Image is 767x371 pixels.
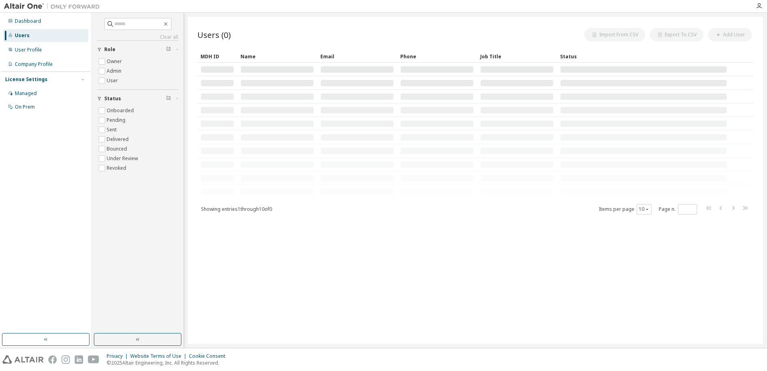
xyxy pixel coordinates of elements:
div: Email [320,50,394,63]
a: Clear all [97,34,178,40]
button: 10 [639,206,650,212]
div: Users [15,32,30,39]
div: On Prem [15,104,35,110]
span: Role [104,46,115,53]
div: Managed [15,90,37,97]
button: Add User [708,28,752,42]
p: © 2025 Altair Engineering, Inc. All Rights Reserved. [107,359,230,366]
span: Clear filter [166,46,171,53]
label: Admin [107,66,123,76]
label: Onboarded [107,106,135,115]
label: Under Review [107,154,139,163]
span: Items per page [599,204,652,214]
div: Name [240,50,314,63]
div: Status [560,50,727,63]
button: Export To CSV [650,28,703,42]
div: Job Title [480,50,554,63]
div: Company Profile [15,61,53,67]
div: Website Terms of Use [130,353,189,359]
span: Page n. [659,204,697,214]
div: Privacy [107,353,130,359]
span: Status [104,95,121,102]
div: MDH ID [201,50,234,63]
div: User Profile [15,47,42,53]
img: linkedin.svg [75,355,83,364]
button: Role [97,41,178,58]
img: facebook.svg [48,355,57,364]
span: Showing entries 1 through 10 of 0 [201,206,272,212]
button: Import From CSV [584,28,645,42]
div: License Settings [5,76,48,83]
label: Bounced [107,144,129,154]
img: instagram.svg [62,355,70,364]
label: Delivered [107,135,130,144]
button: Status [97,90,178,107]
img: youtube.svg [88,355,99,364]
div: Dashboard [15,18,41,24]
div: Phone [400,50,474,63]
span: Users (0) [197,29,231,40]
span: Clear filter [166,95,171,102]
img: Altair One [4,2,104,10]
label: Pending [107,115,127,125]
label: Owner [107,57,123,66]
label: Sent [107,125,118,135]
img: altair_logo.svg [2,355,44,364]
label: Revoked [107,163,128,173]
div: Cookie Consent [189,353,230,359]
label: User [107,76,119,85]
